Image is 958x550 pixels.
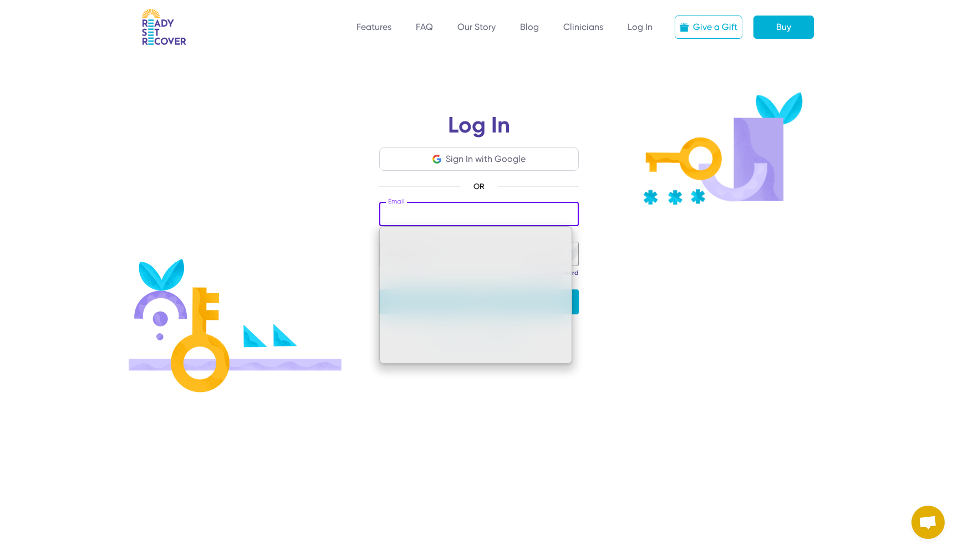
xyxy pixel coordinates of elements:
[460,180,498,193] span: OR
[675,16,742,39] a: Give a Gift
[129,259,342,393] img: Login illustration 1
[628,22,653,32] a: Log In
[379,114,579,147] h1: Log In
[457,22,496,32] a: Our Story
[416,22,433,32] a: FAQ
[643,92,803,205] img: Key
[446,152,526,166] div: Sign In with Google
[753,16,814,39] a: Buy
[520,22,539,32] a: Blog
[142,9,186,45] img: RSR
[432,152,526,166] button: Sign In with Google
[563,22,603,32] a: Clinicians
[776,21,791,34] div: Buy
[356,22,391,32] a: Features
[911,506,945,539] a: Open chat
[693,21,737,34] div: Give a Gift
